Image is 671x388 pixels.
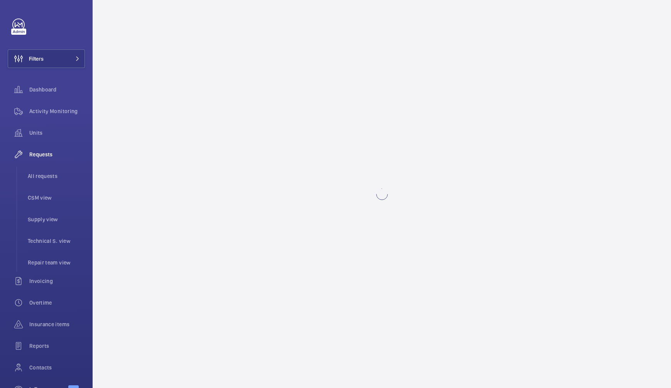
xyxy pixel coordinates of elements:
button: Filters [8,49,85,68]
span: Repair team view [28,259,85,266]
span: All requests [28,172,85,180]
span: Activity Monitoring [29,107,85,115]
span: Insurance items [29,320,85,328]
span: Reports [29,342,85,350]
span: Contacts [29,364,85,371]
span: Technical S. view [28,237,85,245]
span: CSM view [28,194,85,202]
span: Units [29,129,85,137]
span: Supply view [28,215,85,223]
span: Filters [29,55,44,63]
span: Dashboard [29,86,85,93]
span: Invoicing [29,277,85,285]
span: Requests [29,151,85,158]
span: Overtime [29,299,85,307]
